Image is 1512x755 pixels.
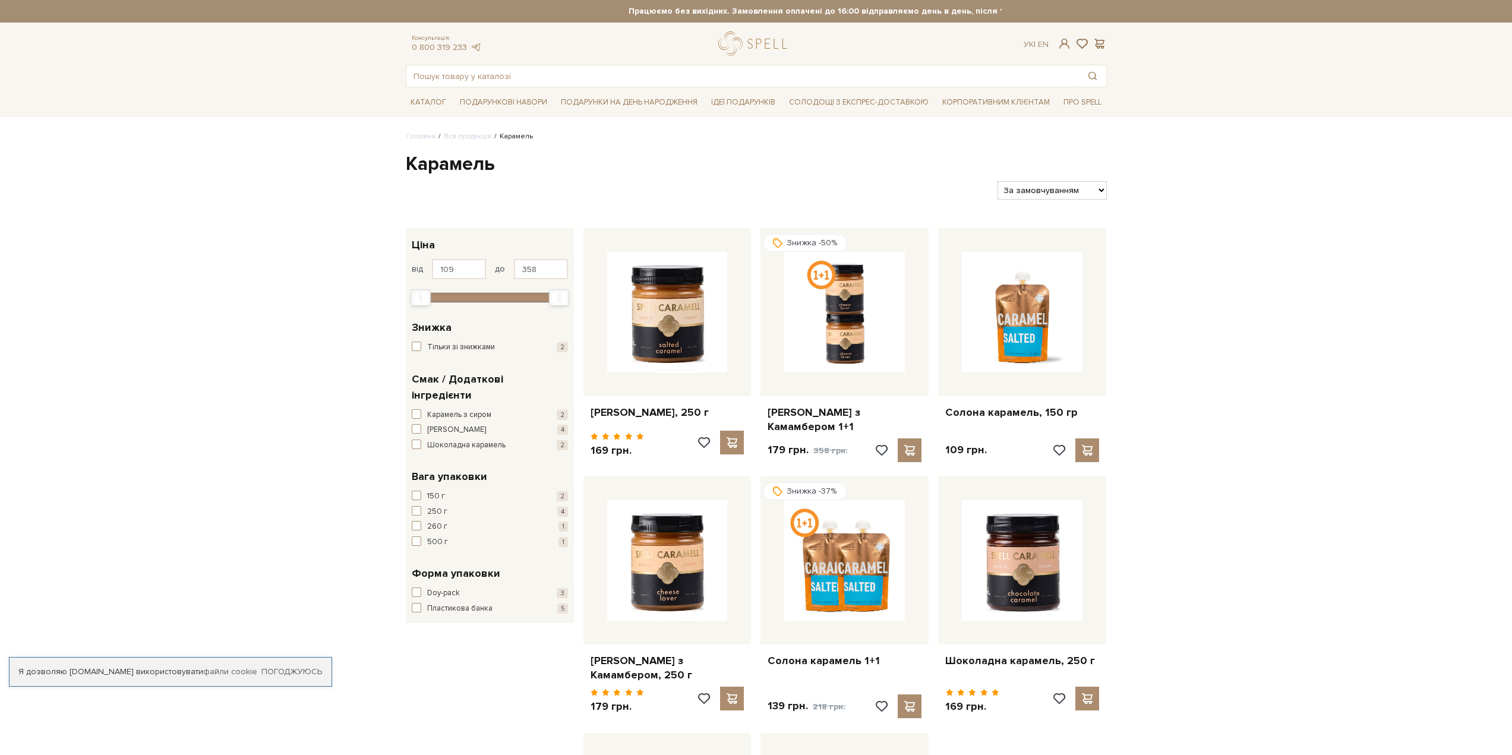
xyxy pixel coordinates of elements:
span: 1 [558,537,568,547]
input: Ціна [514,259,568,279]
span: Знижка [412,320,452,336]
span: 2 [557,440,568,450]
span: Вага упаковки [412,469,487,485]
div: Ук [1024,39,1049,50]
span: Про Spell [1059,93,1106,112]
span: Тільки зі знижками [427,342,495,353]
img: Солона карамель, 150 гр [962,252,1082,372]
div: Я дозволяю [DOMAIN_NAME] використовувати [10,666,332,677]
a: Головна [406,132,435,141]
span: 4 [557,507,568,517]
span: Подарунки на День народження [556,93,702,112]
a: [PERSON_NAME] з Камамбером 1+1 [768,406,921,434]
span: 218 грн. [813,702,845,712]
span: Консультація: [412,34,482,42]
span: 500 г [427,536,448,548]
button: Тільки зі знижками 2 [412,342,568,353]
span: | [1034,39,1036,49]
span: 2 [557,410,568,420]
a: En [1038,39,1049,49]
span: 1 [558,522,568,532]
input: Ціна [432,259,486,279]
span: 358 грн. [813,446,848,456]
img: Карамель з Камамбером 1+1 [784,252,905,372]
img: Солона карамель 1+1 [784,500,905,621]
span: Шоколадна карамель [427,440,506,451]
span: від [412,264,423,274]
span: 260 г [427,521,447,533]
input: Пошук товару у каталозі [406,65,1079,87]
span: 4 [557,425,568,435]
a: Солона карамель 1+1 [768,654,921,668]
span: Ідеї подарунків [706,93,780,112]
button: 500 г 1 [412,536,568,548]
div: Max [549,289,569,306]
a: Солона карамель, 150 гр [945,406,1099,419]
span: 2 [557,342,568,352]
button: 150 г 2 [412,491,568,503]
span: Каталог [406,93,451,112]
a: Погоджуюсь [261,666,322,677]
p: 179 грн. [768,443,848,457]
p: 139 грн. [768,699,845,713]
button: 250 г 4 [412,506,568,518]
span: 2 [557,491,568,501]
span: 150 г [427,491,445,503]
a: [PERSON_NAME], 250 г [591,406,744,419]
div: Min [411,289,431,306]
a: Солодощі з експрес-доставкою [784,92,933,112]
button: 260 г 1 [412,521,568,533]
button: Пластикова банка 5 [412,603,568,615]
h1: Карамель [406,152,1107,177]
span: Подарункові набори [455,93,552,112]
a: 0 800 319 233 [412,42,467,52]
span: до [495,264,505,274]
li: Карамель [491,131,533,142]
span: Форма упаковки [412,566,500,582]
a: telegram [470,42,482,52]
strong: Працюємо без вихідних. Замовлення оплачені до 16:00 відправляємо день в день, після 16:00 - насту... [511,6,1212,17]
a: Шоколадна карамель, 250 г [945,654,1099,668]
div: Знижка -37% [763,482,847,500]
span: Пластикова банка [427,603,493,615]
button: Шоколадна карамель 2 [412,440,568,451]
span: Смак / Додаткові інгредієнти [412,371,565,403]
div: Знижка -50% [763,234,847,252]
span: Doy-pack [427,587,460,599]
span: 250 г [427,506,447,518]
span: Карамель з сиром [427,409,491,421]
span: [PERSON_NAME] [427,424,486,436]
span: Ціна [412,237,435,253]
p: 179 грн. [591,700,645,713]
a: logo [718,31,793,56]
span: 3 [557,588,568,598]
a: Корпоративним клієнтам [937,92,1055,112]
button: [PERSON_NAME] 4 [412,424,568,436]
p: 169 грн. [945,700,999,713]
a: Вся продукція [444,132,491,141]
p: 109 грн. [945,443,987,457]
a: [PERSON_NAME] з Камамбером, 250 г [591,654,744,682]
button: Карамель з сиром 2 [412,409,568,421]
p: 169 грн. [591,444,645,457]
button: Doy-pack 3 [412,587,568,599]
span: 5 [557,604,568,614]
a: файли cookie [203,666,257,677]
button: Пошук товару у каталозі [1079,65,1106,87]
